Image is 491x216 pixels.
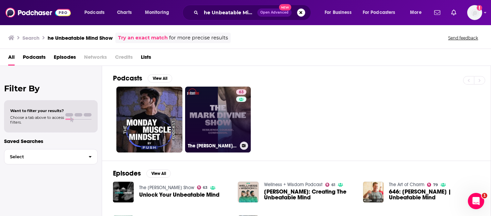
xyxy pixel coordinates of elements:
span: 63 [203,186,208,189]
a: Mark Divine: Creating The Unbeatable Mind [264,189,355,200]
img: Mark Divine: Creating The Unbeatable Mind [238,182,259,202]
a: PodcastsView All [113,74,172,83]
img: User Profile [467,5,482,20]
a: Unlock Your Unbeatable Mind [139,192,219,198]
a: Show notifications dropdown [431,7,443,18]
button: open menu [405,7,430,18]
span: Podcasts [84,8,104,17]
span: for more precise results [169,34,228,42]
a: 63The [PERSON_NAME] Show [185,87,251,152]
a: Podcasts [23,52,46,66]
span: More [410,8,422,17]
a: The Art of Charm [389,182,424,187]
h3: he Unbeatable Mind Show [48,35,113,41]
a: 646: Mark Divine | Unbeatable Mind [389,189,480,200]
span: Open Advanced [260,11,289,14]
h2: Filter By [4,84,98,93]
div: Search podcasts, credits, & more... [189,5,317,20]
a: 79 [427,183,438,187]
span: Monitoring [145,8,169,17]
a: 63 [197,185,208,190]
span: For Business [325,8,351,17]
a: Wellness + Wisdom Podcast [264,182,323,187]
button: Send feedback [446,35,480,41]
span: 79 [433,183,438,186]
span: New [279,4,291,11]
button: View All [146,169,171,178]
span: Networks [84,52,107,66]
button: Select [4,149,98,164]
button: open menu [358,7,405,18]
span: For Podcasters [363,8,395,17]
span: Credits [115,52,133,66]
span: 63 [239,89,244,96]
img: 646: Mark Divine | Unbeatable Mind [363,182,384,202]
h2: Podcasts [113,74,142,83]
span: Select [4,155,83,159]
span: 61 [331,183,335,186]
span: [PERSON_NAME]: Creating The Unbeatable Mind [264,189,355,200]
span: Logged in as high10media [467,5,482,20]
a: Try an exact match [118,34,168,42]
button: open menu [140,7,178,18]
a: Lists [141,52,151,66]
h3: The [PERSON_NAME] Show [188,143,237,149]
button: open menu [80,7,113,18]
a: All [8,52,15,66]
span: Choose a tab above to access filters. [10,115,64,125]
input: Search podcasts, credits, & more... [201,7,257,18]
a: 63 [236,89,246,95]
svg: Add a profile image [477,5,482,11]
a: Show notifications dropdown [448,7,459,18]
a: EpisodesView All [113,169,171,178]
h2: Episodes [113,169,141,178]
button: Open AdvancedNew [257,8,292,17]
span: 646: [PERSON_NAME] | Unbeatable Mind [389,189,480,200]
button: open menu [320,7,360,18]
a: Episodes [54,52,76,66]
h3: Search [22,35,39,41]
a: The Mark Divine Show [139,185,194,191]
img: Podchaser - Follow, Share and Rate Podcasts [5,6,71,19]
span: Charts [117,8,132,17]
img: Unlock Your Unbeatable Mind [113,182,134,202]
a: Charts [113,7,136,18]
span: 1 [482,193,487,198]
iframe: Intercom live chat [468,193,484,209]
button: View All [148,74,172,83]
span: Want to filter your results? [10,108,64,113]
button: Show profile menu [467,5,482,20]
a: 61 [325,183,335,187]
p: Saved Searches [4,138,98,144]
